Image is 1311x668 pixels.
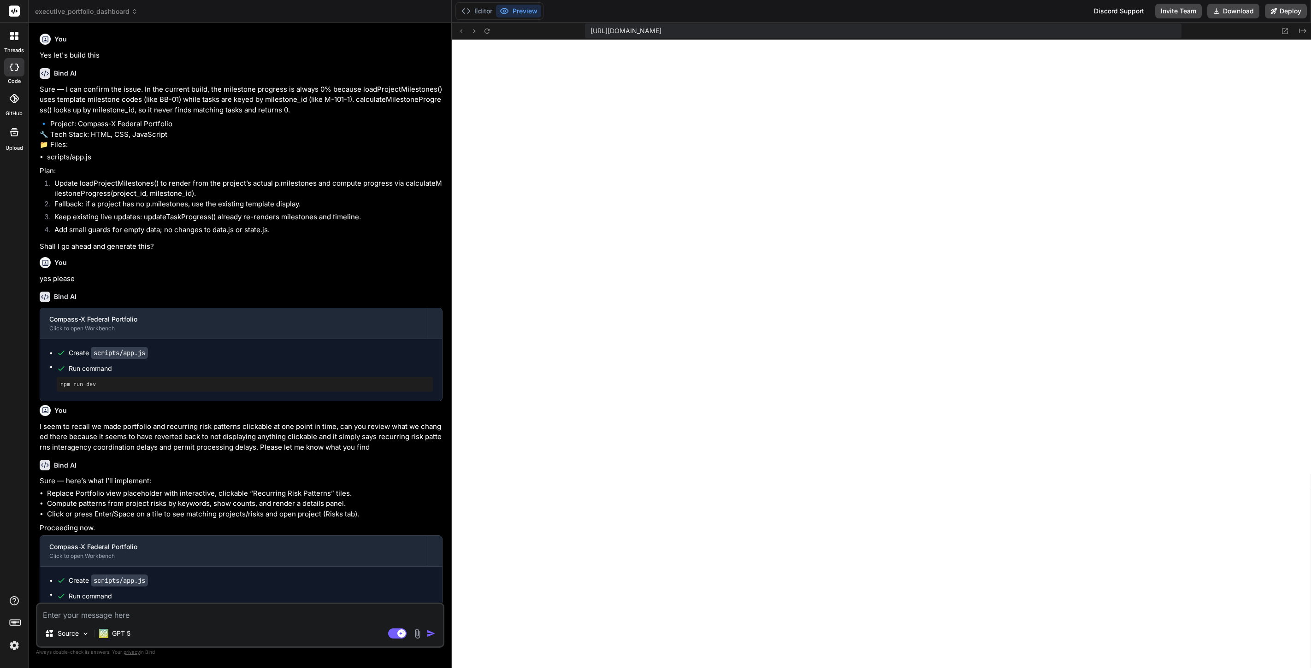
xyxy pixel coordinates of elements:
[49,325,418,332] div: Click to open Workbench
[54,292,77,301] h6: Bind AI
[6,638,22,653] img: settings
[47,199,443,212] li: Fallback: if a project has no p.milestones, use the existing template display.
[40,536,427,566] button: Compass-X Federal PortfolioClick to open Workbench
[60,381,429,388] pre: npm run dev
[54,461,77,470] h6: Bind AI
[8,77,21,85] label: code
[35,7,138,16] span: executive_portfolio_dashboard
[47,225,443,238] li: Add small guards for empty data; no changes to data.js or state.js.
[54,258,67,267] h6: You
[40,50,443,61] p: Yes let's build this
[47,498,443,509] li: Compute patterns from project risks by keywords, show counts, and render a details panel.
[40,422,443,453] p: I seem to recall we made portfolio and recurring risk patterns clickable at one point in time, ca...
[412,628,423,639] img: attachment
[4,47,24,54] label: threads
[40,119,443,150] p: 🔹 Project: Compass-X Federal Portfolio 🔧 Tech Stack: HTML, CSS, JavaScript 📁 Files:
[40,308,427,339] button: Compass-X Federal PortfolioClick to open Workbench
[496,5,541,18] button: Preview
[458,5,496,18] button: Editor
[49,542,418,551] div: Compass-X Federal Portfolio
[40,523,443,533] p: Proceeding now.
[40,84,443,116] p: Sure — I can confirm the issue. In the current build, the milestone progress is always 0% because...
[6,110,23,117] label: GitHub
[47,178,443,199] li: Update loadProjectMilestones() to render from the project’s actual p.milestones and compute progr...
[91,574,148,586] code: scripts/app.js
[40,274,443,284] p: yes please
[6,144,23,152] label: Upload
[1088,4,1150,18] div: Discord Support
[1207,4,1259,18] button: Download
[40,166,443,176] p: Plan:
[54,35,67,44] h6: You
[69,348,148,357] div: Create
[91,347,148,359] code: scripts/app.js
[36,648,444,656] p: Always double-check its answers. Your in Bind
[47,212,443,225] li: Keep existing live updates: updateTaskProgress() already re-renders milestones and timeline.
[54,406,67,415] h6: You
[69,576,148,585] div: Create
[47,488,443,499] li: Replace Portfolio view placeholder with interactive, clickable “Recurring Risk Patterns” tiles.
[37,604,443,621] textarea: To enrich screen reader interactions, please activate Accessibility in Grammarly extension settings
[69,364,433,373] span: Run command
[49,315,418,324] div: Compass-X Federal Portfolio
[124,649,140,655] span: privacy
[47,509,443,520] li: Click or press Enter/Space on a tile to see matching projects/risks and open project (Risks tab).
[82,630,89,638] img: Pick Models
[40,476,443,486] p: Sure — here’s what I’ll implement:
[1155,4,1202,18] button: Invite Team
[591,26,661,35] span: [URL][DOMAIN_NAME]
[452,40,1311,668] iframe: To enrich screen reader interactions, please activate Accessibility in Grammarly extension settings
[426,629,436,638] img: icon
[112,629,130,638] p: GPT 5
[99,629,108,638] img: GPT 5
[58,629,79,638] p: Source
[1265,4,1307,18] button: Deploy
[47,152,443,163] li: scripts/app.js
[54,69,77,78] h6: Bind AI
[49,552,418,560] div: Click to open Workbench
[40,241,443,252] p: Shall I go ahead and generate this?
[69,592,433,601] span: Run command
